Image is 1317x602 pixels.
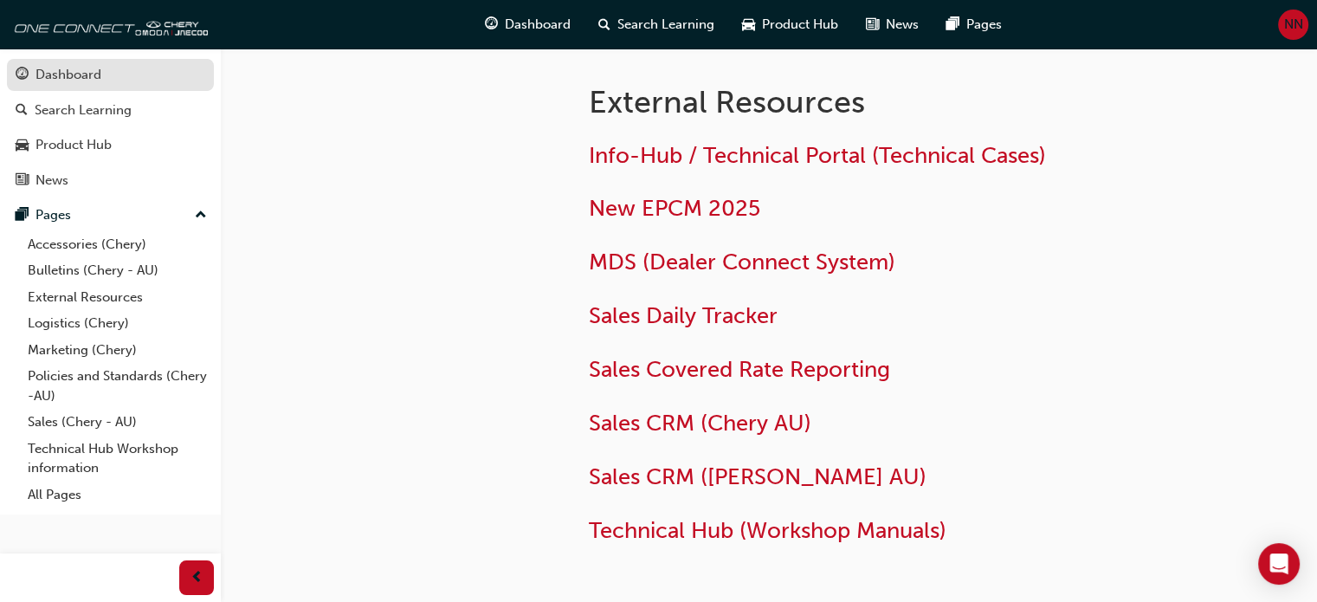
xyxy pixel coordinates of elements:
[35,100,132,120] div: Search Learning
[190,567,203,589] span: prev-icon
[16,208,29,223] span: pages-icon
[742,14,755,36] span: car-icon
[589,517,946,544] a: Technical Hub (Workshop Manuals)
[16,103,28,119] span: search-icon
[7,59,214,91] a: Dashboard
[1284,15,1303,35] span: NN
[589,195,760,222] a: New EPCM 2025
[505,15,571,35] span: Dashboard
[36,135,112,155] div: Product Hub
[589,249,895,275] a: MDS (Dealer Connect System)
[7,199,214,231] button: Pages
[617,15,714,35] span: Search Learning
[598,14,610,36] span: search-icon
[21,310,214,337] a: Logistics (Chery)
[485,14,498,36] span: guage-icon
[21,409,214,436] a: Sales (Chery - AU)
[21,482,214,508] a: All Pages
[21,337,214,364] a: Marketing (Chery)
[16,173,29,189] span: news-icon
[966,15,1002,35] span: Pages
[36,205,71,225] div: Pages
[36,171,68,191] div: News
[21,257,214,284] a: Bulletins (Chery - AU)
[1278,10,1308,40] button: NN
[1258,543,1300,585] div: Open Intercom Messenger
[9,7,208,42] img: oneconnect
[471,7,584,42] a: guage-iconDashboard
[589,302,778,329] a: Sales Daily Tracker
[21,436,214,482] a: Technical Hub Workshop information
[36,65,101,85] div: Dashboard
[728,7,852,42] a: car-iconProduct Hub
[589,142,1046,169] a: Info-Hub / Technical Portal (Technical Cases)
[7,94,214,126] a: Search Learning
[21,363,214,409] a: Policies and Standards (Chery -AU)
[7,165,214,197] a: News
[762,15,838,35] span: Product Hub
[886,15,919,35] span: News
[21,231,214,258] a: Accessories (Chery)
[946,14,959,36] span: pages-icon
[16,138,29,153] span: car-icon
[7,129,214,161] a: Product Hub
[16,68,29,83] span: guage-icon
[933,7,1016,42] a: pages-iconPages
[589,410,811,437] a: Sales CRM (Chery AU)
[7,55,214,199] button: DashboardSearch LearningProduct HubNews
[589,356,890,383] a: Sales Covered Rate Reporting
[866,14,879,36] span: news-icon
[589,83,1157,121] h1: External Resources
[21,284,214,311] a: External Resources
[584,7,728,42] a: search-iconSearch Learning
[852,7,933,42] a: news-iconNews
[589,463,926,490] a: Sales CRM ([PERSON_NAME] AU)
[195,204,207,227] span: up-icon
